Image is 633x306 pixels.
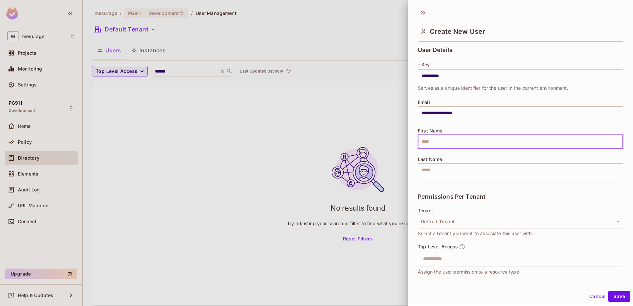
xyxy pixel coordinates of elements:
[421,62,430,67] span: Key
[418,128,443,133] span: First Name
[619,258,621,259] button: Open
[418,268,519,276] span: Assign the user permission to a resource type
[418,208,433,213] span: Tenant
[418,47,453,53] span: User Details
[430,27,485,35] span: Create New User
[608,291,630,302] button: Save
[418,193,485,200] span: Permissions Per Tenant
[418,157,442,162] span: Last Name
[418,215,623,229] button: Default Tenant
[418,230,533,237] span: Select a tenant you want to associate this user with.
[418,244,458,249] span: Top Level Access
[418,100,430,105] span: Email
[418,84,568,92] span: Serves as a unique identifier for the user in the current environment.
[587,291,608,302] button: Cancel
